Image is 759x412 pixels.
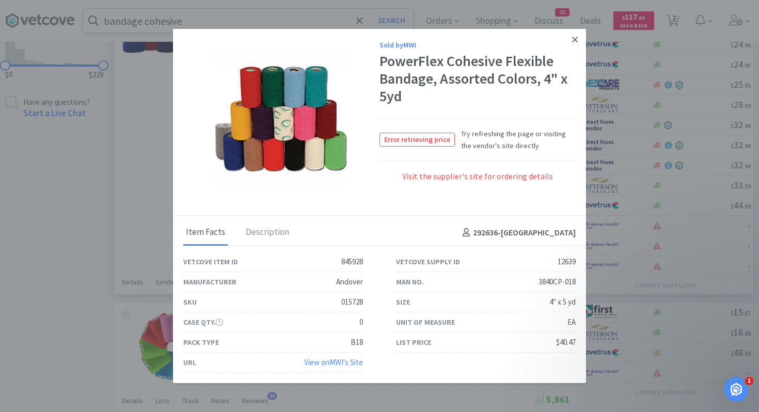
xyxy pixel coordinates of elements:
div: 0 [359,316,363,328]
div: EA [567,316,576,328]
div: Dismiss [180,319,188,327]
div: Item Facts [183,220,228,246]
span: Try refreshing the page or visiting the vendor's site directly [455,128,576,151]
div: Case Qty. [183,316,223,328]
div: Vetcove Item ID [183,256,238,267]
div: $40.47 [556,336,576,348]
div: B18 [351,336,363,348]
p: The team can also help [50,13,129,23]
button: Home [162,4,181,24]
div: 4" x 5 yd [549,296,576,308]
div: 845928 [341,256,363,268]
div: URL [183,357,196,368]
div: Pack Type [183,337,219,348]
div: Size [396,296,410,308]
div: Man No. [396,276,424,288]
div: 12639 [558,256,576,268]
div: Unit of Measure [396,316,455,328]
div: Vetcove Supply ID [396,256,460,267]
button: Emoji picker [16,271,24,279]
div: By chatting with us, you agree to the monitoring and recording of this chat on behalf of Vetcove ... [19,303,173,344]
button: go back [7,4,26,24]
a: Privacy Policy [30,336,75,343]
div: SKU [183,296,197,308]
div: List Price [396,337,431,348]
div: Close [181,4,200,23]
h4: 292636 - [GEOGRAPHIC_DATA] [458,226,576,240]
div: Sold by MWI [379,39,576,51]
div: 015728 [341,296,363,308]
img: f05138f24fba497e8b8a54e9df000d42_12639.png [214,52,349,186]
button: Upload attachment [49,271,57,279]
div: 3840CP-018 [539,276,576,288]
div: Description [243,220,292,246]
iframe: Intercom live chat [724,377,749,402]
button: Gif picker [33,271,41,279]
h1: Operator [50,5,87,13]
img: Profile image for Operator [29,6,46,22]
textarea: Message… [9,249,198,267]
button: Send a message… [177,267,194,283]
span: Error retrieving price [380,133,454,146]
div: Visit the supplier's site for ordering details [379,170,576,194]
div: Andover [336,276,363,288]
div: Manufacturer [183,276,236,288]
div: PowerFlex Cohesive Flexible Bandage, Assorted Colors, 4" x 5yd [379,53,576,105]
button: Start recording [66,271,74,279]
span: 1 [745,377,753,385]
a: View onMWI's Site [304,357,363,367]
